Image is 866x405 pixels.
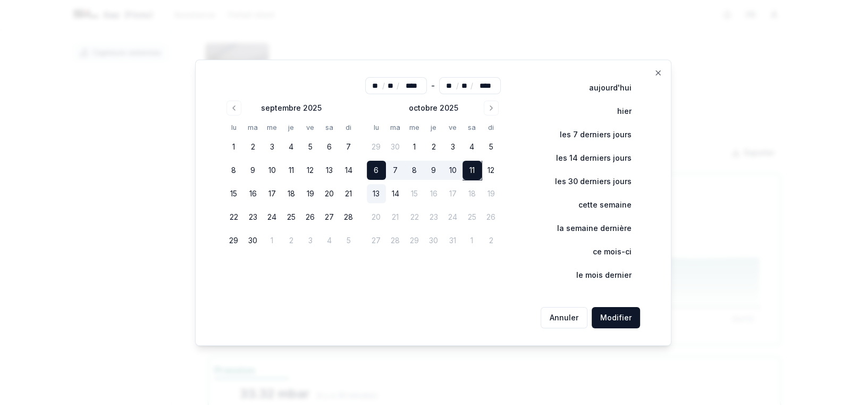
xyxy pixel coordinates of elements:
[386,122,405,133] th: mardi
[367,184,386,203] button: 13
[243,208,263,227] button: 23
[482,137,501,156] button: 5
[339,184,358,203] button: 21
[463,137,482,156] button: 4
[405,122,424,133] th: mercredi
[405,161,424,180] button: 8
[443,137,463,156] button: 3
[554,265,640,286] button: le mois dernier
[301,137,320,156] button: 5
[261,103,322,113] div: septembre 2025
[443,161,463,180] button: 10
[339,122,358,133] th: dimanche
[424,137,443,156] button: 2
[301,231,320,250] button: 3
[301,122,320,133] th: vendredi
[224,137,243,156] button: 1
[456,80,459,91] span: /
[339,208,358,227] button: 28
[224,122,243,133] th: lundi
[339,231,358,250] button: 5
[537,124,640,145] button: les 7 derniers jours
[320,161,339,180] button: 13
[367,122,386,133] th: lundi
[482,161,501,180] button: 12
[382,80,385,91] span: /
[592,307,640,328] button: Modifier
[320,137,339,156] button: 6
[463,161,482,180] button: 11
[484,101,499,115] button: Go to next month
[301,184,320,203] button: 19
[320,122,339,133] th: samedi
[224,208,243,227] button: 22
[424,122,443,133] th: jeudi
[243,161,263,180] button: 9
[224,161,243,180] button: 8
[367,161,386,180] button: 6
[320,231,339,250] button: 4
[224,184,243,203] button: 15
[263,137,282,156] button: 3
[533,171,640,192] button: les 30 derniers jours
[367,137,386,156] button: 29
[282,184,301,203] button: 18
[424,161,443,180] button: 9
[263,208,282,227] button: 24
[226,101,241,115] button: Go to previous month
[282,137,301,156] button: 4
[320,208,339,227] button: 27
[263,231,282,250] button: 1
[339,137,358,156] button: 7
[243,231,263,250] button: 30
[482,122,501,133] th: dimanche
[243,122,263,133] th: mardi
[301,208,320,227] button: 26
[320,184,339,203] button: 20
[409,103,458,113] div: octobre 2025
[263,184,282,203] button: 17
[339,161,358,180] button: 14
[301,161,320,180] button: 12
[541,307,587,328] button: Annuler
[567,77,640,98] button: aujourd'hui
[282,161,301,180] button: 11
[595,101,640,122] button: hier
[431,77,435,94] div: -
[386,161,405,180] button: 7
[282,122,301,133] th: jeudi
[282,231,301,250] button: 2
[556,194,640,216] button: cette semaine
[263,161,282,180] button: 10
[443,122,463,133] th: vendredi
[243,184,263,203] button: 16
[470,80,473,91] span: /
[243,137,263,156] button: 2
[405,137,424,156] button: 1
[570,241,640,262] button: ce mois-ci
[463,122,482,133] th: samedi
[535,218,640,239] button: la semaine dernière
[534,147,640,169] button: les 14 derniers jours
[397,80,399,91] span: /
[386,184,405,203] button: 14
[386,137,405,156] button: 30
[224,231,243,250] button: 29
[282,208,301,227] button: 25
[263,122,282,133] th: mercredi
